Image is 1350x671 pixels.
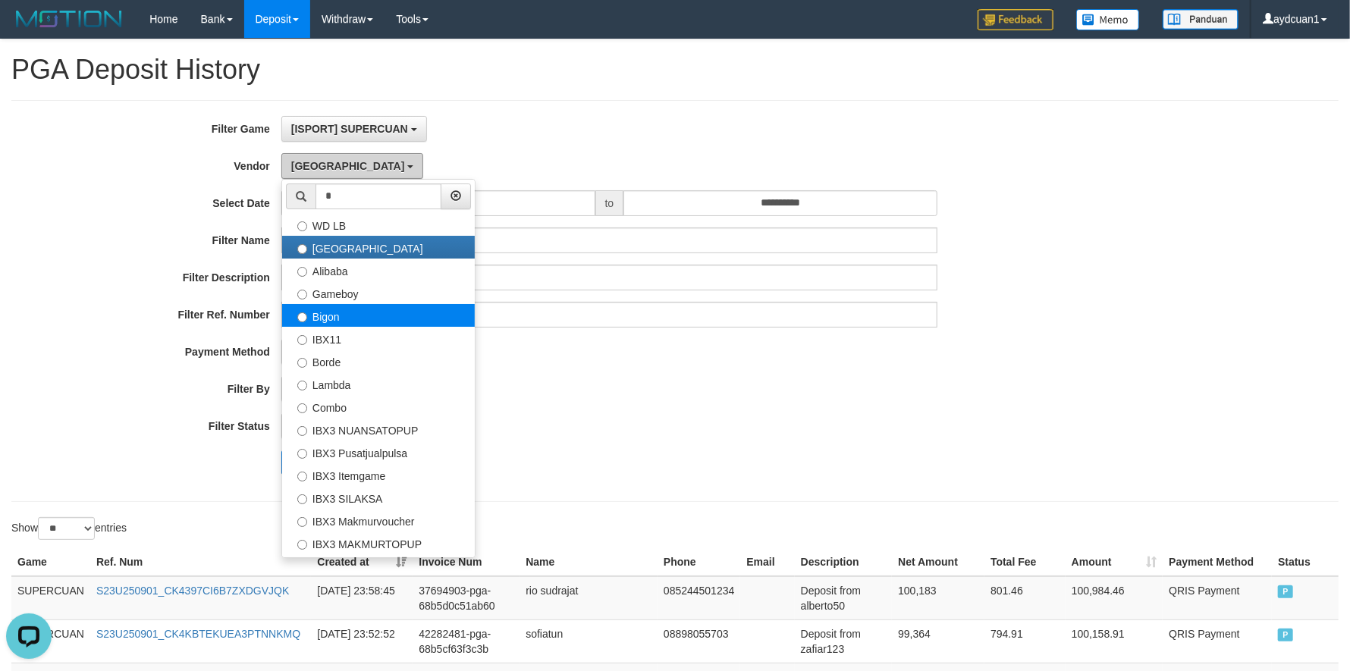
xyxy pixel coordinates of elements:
button: [ISPORT] SUPERCUAN [281,116,427,142]
label: [GEOGRAPHIC_DATA] [282,236,475,259]
td: 37694903-pga-68b5d0c51ab60 [413,576,520,620]
button: [GEOGRAPHIC_DATA] [281,153,423,179]
input: IBX3 SILAKSA [297,494,307,504]
button: Open LiveChat chat widget [6,6,52,52]
td: SUPERCUAN [11,576,90,620]
td: [DATE] 23:52:52 [311,619,413,663]
th: Name [520,548,658,576]
td: 100,183 [892,576,984,620]
input: IBX3 MAKMURTOPUP [297,540,307,550]
th: Phone [658,548,740,576]
input: Alibaba [297,267,307,277]
td: sofiatun [520,619,658,663]
th: Total Fee [984,548,1066,576]
label: Show entries [11,517,127,540]
label: Bigon [282,304,475,327]
img: Button%20Memo.svg [1076,9,1140,30]
th: Email [740,548,794,576]
input: [GEOGRAPHIC_DATA] [297,244,307,254]
h1: PGA Deposit History [11,55,1339,85]
span: to [595,190,624,216]
th: Payment Method [1163,548,1272,576]
input: IBX3 NUANSATOPUP [297,426,307,436]
span: PAID [1278,629,1293,641]
input: Borde [297,358,307,368]
input: Lambda [297,381,307,390]
label: Lambda [282,372,475,395]
span: [ISPORT] SUPERCUAN [291,123,408,135]
td: Deposit from zafiar123 [795,619,892,663]
label: IBX3 MAKMURTOPUP [282,531,475,554]
img: panduan.png [1163,9,1239,30]
a: S23U250901_CK4397CI6B7ZXDGVJQK [96,585,289,597]
label: IBX3 Pilihvoucher [282,554,475,577]
input: IBX11 [297,335,307,345]
td: Deposit from alberto50 [795,576,892,620]
label: IBX3 Makmurvoucher [282,509,475,531]
input: IBX3 Itemgame [297,472,307,481]
label: WD LB [282,213,475,236]
td: 100,984.46 [1066,576,1163,620]
span: [GEOGRAPHIC_DATA] [291,160,405,172]
td: 794.91 [984,619,1066,663]
td: 42282481-pga-68b5cf63f3c3b [413,619,520,663]
label: Gameboy [282,281,475,304]
td: [DATE] 23:58:45 [311,576,413,620]
label: Alibaba [282,259,475,281]
th: Created at: activate to sort column ascending [311,548,413,576]
td: 08898055703 [658,619,740,663]
label: IBX3 SILAKSA [282,486,475,509]
label: Borde [282,350,475,372]
td: QRIS Payment [1163,576,1272,620]
td: 99,364 [892,619,984,663]
img: MOTION_logo.png [11,8,127,30]
input: Combo [297,403,307,413]
input: Bigon [297,312,307,322]
th: Description [795,548,892,576]
label: IBX3 Pusatjualpulsa [282,441,475,463]
th: Ref. Num [90,548,311,576]
a: S23U250901_CK4KBTEKUEA3PTNNKMQ [96,628,300,640]
input: IBX3 Pusatjualpulsa [297,449,307,459]
td: rio sudrajat [520,576,658,620]
th: Amount: activate to sort column ascending [1066,548,1163,576]
td: 085244501234 [658,576,740,620]
label: Combo [282,395,475,418]
th: Net Amount [892,548,984,576]
input: IBX3 Makmurvoucher [297,517,307,527]
th: Invoice Num [413,548,520,576]
select: Showentries [38,517,95,540]
td: 801.46 [984,576,1066,620]
span: PAID [1278,585,1293,598]
td: 100,158.91 [1066,619,1163,663]
label: IBX3 NUANSATOPUP [282,418,475,441]
th: Game [11,548,90,576]
input: Gameboy [297,290,307,299]
label: IBX11 [282,327,475,350]
label: IBX3 Itemgame [282,463,475,486]
input: WD LB [297,221,307,231]
th: Status [1272,548,1339,576]
img: Feedback.jpg [978,9,1053,30]
td: QRIS Payment [1163,619,1272,663]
